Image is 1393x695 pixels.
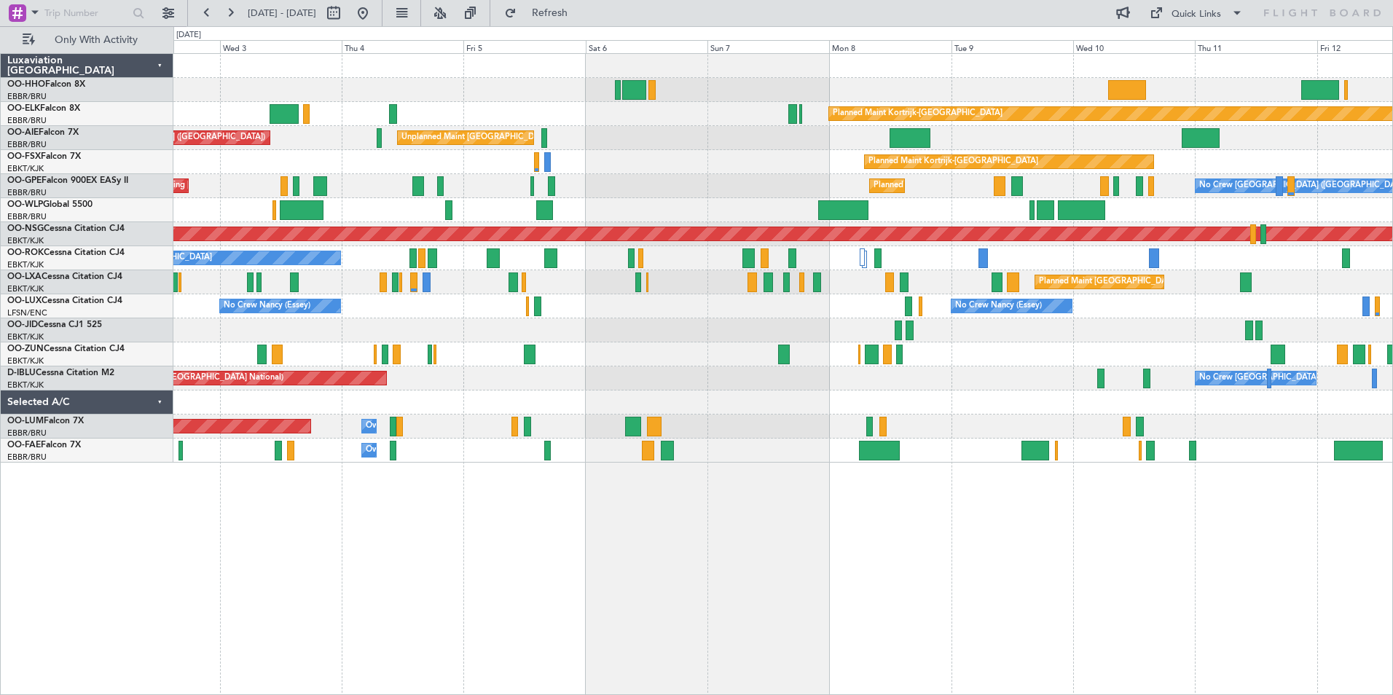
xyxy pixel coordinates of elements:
span: Only With Activity [38,35,154,45]
span: OO-GPE [7,176,42,185]
div: [DATE] [176,29,201,42]
a: EBKT/KJK [7,380,44,390]
a: EBBR/BRU [7,211,47,222]
span: OO-JID [7,321,38,329]
div: No Crew Nancy (Essey) [224,295,310,317]
a: OO-ROKCessna Citation CJ4 [7,248,125,257]
div: Owner Melsbroek Air Base [366,415,465,437]
a: D-IBLUCessna Citation M2 [7,369,114,377]
span: Refresh [519,8,581,18]
a: OO-NSGCessna Citation CJ4 [7,224,125,233]
a: EBKT/KJK [7,235,44,246]
span: OO-LXA [7,272,42,281]
a: EBBR/BRU [7,187,47,198]
button: Refresh [498,1,585,25]
a: EBKT/KJK [7,283,44,294]
div: Mon 8 [829,40,951,53]
a: OO-FAEFalcon 7X [7,441,81,449]
span: OO-ELK [7,104,40,113]
button: Only With Activity [16,28,158,52]
span: OO-LUX [7,297,42,305]
span: OO-AIE [7,128,39,137]
a: EBBR/BRU [7,139,47,150]
span: OO-WLP [7,200,43,209]
a: OO-LXACessna Citation CJ4 [7,272,122,281]
div: Planned Maint Kortrijk-[GEOGRAPHIC_DATA] [868,151,1038,173]
a: OO-WLPGlobal 5500 [7,200,93,209]
div: Planned Maint [GEOGRAPHIC_DATA] ([GEOGRAPHIC_DATA] National) [1039,271,1303,293]
div: Thu 11 [1195,40,1317,53]
span: OO-ZUN [7,345,44,353]
span: OO-HHO [7,80,45,89]
a: EBKT/KJK [7,356,44,366]
a: EBKT/KJK [7,163,44,174]
div: Tue 9 [951,40,1073,53]
a: EBBR/BRU [7,91,47,102]
div: Wed 3 [220,40,342,53]
a: LFSN/ENC [7,307,47,318]
a: EBBR/BRU [7,428,47,439]
span: OO-ROK [7,248,44,257]
span: D-IBLU [7,369,36,377]
a: OO-GPEFalcon 900EX EASy II [7,176,128,185]
div: Unplanned Maint [GEOGRAPHIC_DATA] ([GEOGRAPHIC_DATA] National) [401,127,675,149]
a: OO-HHOFalcon 8X [7,80,85,89]
button: Quick Links [1142,1,1250,25]
div: Planned Maint [GEOGRAPHIC_DATA] ([GEOGRAPHIC_DATA] National) [874,175,1137,197]
a: OO-ZUNCessna Citation CJ4 [7,345,125,353]
div: Quick Links [1172,7,1221,22]
a: OO-LUXCessna Citation CJ4 [7,297,122,305]
a: OO-LUMFalcon 7X [7,417,84,425]
div: Fri 5 [463,40,585,53]
a: EBKT/KJK [7,331,44,342]
a: OO-FSXFalcon 7X [7,152,81,161]
div: Owner Melsbroek Air Base [366,439,465,461]
div: No Crew Nancy (Essey) [955,295,1042,317]
div: Planned Maint Kortrijk-[GEOGRAPHIC_DATA] [833,103,1002,125]
div: Sun 7 [707,40,829,53]
div: Wed 10 [1073,40,1195,53]
a: EBBR/BRU [7,115,47,126]
span: OO-FSX [7,152,41,161]
div: Thu 4 [342,40,463,53]
div: Sat 6 [586,40,707,53]
span: OO-NSG [7,224,44,233]
span: [DATE] - [DATE] [248,7,316,20]
a: EBKT/KJK [7,259,44,270]
a: OO-JIDCessna CJ1 525 [7,321,102,329]
a: OO-ELKFalcon 8X [7,104,80,113]
span: OO-FAE [7,441,41,449]
a: EBBR/BRU [7,452,47,463]
input: Trip Number [44,2,128,24]
span: OO-LUM [7,417,44,425]
a: OO-AIEFalcon 7X [7,128,79,137]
